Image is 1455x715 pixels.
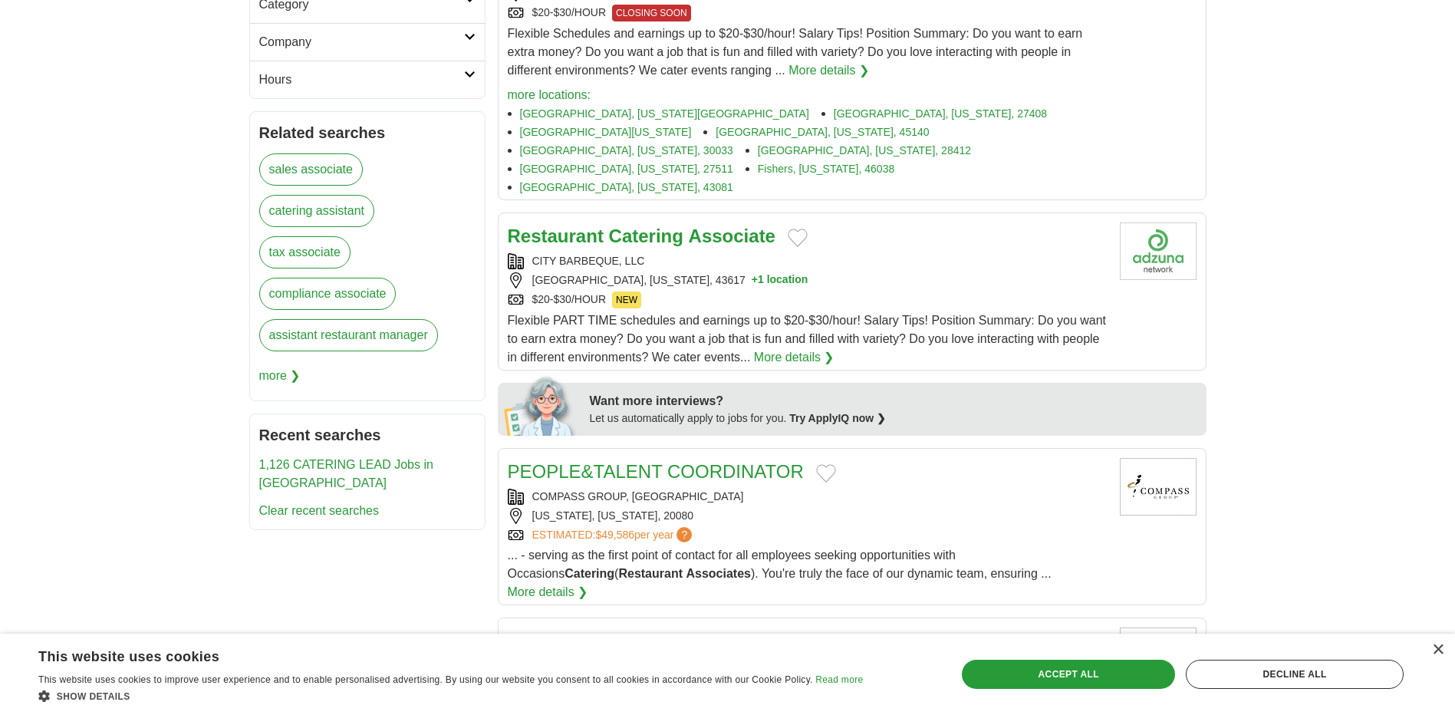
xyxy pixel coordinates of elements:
button: Add to favorite jobs [788,229,808,247]
span: $49,586 [595,529,634,541]
strong: Restaurant [508,226,604,246]
strong: Restaurant [618,567,683,580]
a: Try ApplyIQ now ❯ [789,412,886,424]
a: [GEOGRAPHIC_DATA][US_STATE] [520,126,692,138]
div: $20-$30/HOUR [508,292,1108,308]
img: Compass Group, North America logo [1120,458,1197,516]
h2: Recent searches [259,423,476,446]
a: COMPASS GROUP, [GEOGRAPHIC_DATA] [532,490,744,502]
a: Company [250,23,485,61]
span: This website uses cookies to improve user experience and to enable personalised advertising. By u... [38,674,813,685]
span: NEW [612,292,641,308]
div: $20-$30/HOUR [508,5,1108,21]
h2: Related searches [259,121,476,144]
h2: Hours [259,71,464,89]
a: Clear recent searches [259,504,380,517]
div: Show details [38,688,863,703]
img: Compass Group, North America logo [1120,628,1197,685]
div: [US_STATE], [US_STATE], 20080 [508,508,1108,524]
div: [GEOGRAPHIC_DATA], [US_STATE], 43617 [508,272,1108,288]
div: This website uses cookies [38,643,825,666]
a: [GEOGRAPHIC_DATA], [US_STATE], 27408 [834,107,1047,120]
a: [GEOGRAPHIC_DATA], [US_STATE], 43081 [520,181,733,193]
a: [GEOGRAPHIC_DATA], [US_STATE], 30033 [520,144,733,157]
h2: Company [259,33,464,51]
a: Catering Manager- Corporate [508,631,749,651]
a: ESTIMATED:$49,586per year? [532,527,696,543]
span: Show details [57,691,130,702]
div: Close [1432,644,1443,656]
a: Fishers, [US_STATE], 46038 [758,163,894,175]
strong: Associate [689,226,775,246]
a: assistant restaurant manager [259,319,438,351]
button: Add to favorite jobs [816,464,836,483]
a: Read more, opens a new window [815,674,863,685]
a: More details ❯ [788,61,869,80]
a: [GEOGRAPHIC_DATA], [US_STATE][GEOGRAPHIC_DATA] [520,107,809,120]
strong: Catering [565,567,614,580]
span: + [752,272,758,288]
p: more locations: [508,86,1108,104]
a: 1,126 CATERING LEAD Jobs in [GEOGRAPHIC_DATA] [259,458,433,489]
span: CLOSING SOON [612,5,691,21]
img: apply-iq-scientist.png [504,374,578,436]
img: Company logo [1120,222,1197,280]
a: compliance associate [259,278,397,310]
a: Hours [250,61,485,98]
span: ... - serving as the first point of contact for all employees seeking opportunities with Occasion... [508,549,1052,580]
strong: Associates [686,567,751,580]
span: Flexible PART TIME schedules and earnings up to $20-$30/hour! Salary Tips! Position Summary: Do y... [508,314,1107,364]
button: +1 location [752,272,808,288]
a: More details ❯ [508,583,588,601]
a: catering assistant [259,195,375,227]
span: ? [676,527,692,542]
div: Decline all [1186,660,1404,689]
a: Restaurant Catering Associate [508,226,775,246]
span: Flexible Schedules and earnings up to $20-$30/hour! Salary Tips! Position Summary: Do you want to... [508,27,1083,77]
strong: Catering [609,226,683,246]
a: [GEOGRAPHIC_DATA], [US_STATE], 28412 [758,144,971,157]
a: More details ❯ [754,348,834,367]
div: Let us automatically apply to jobs for you. [590,410,1197,427]
a: PEOPLE&TALENT COORDINATOR [508,461,804,482]
div: Accept all [962,660,1175,689]
span: more ❯ [259,361,301,391]
a: sales associate [259,153,363,186]
div: CITY BARBEQUE, LLC [508,253,1108,269]
a: [GEOGRAPHIC_DATA], [US_STATE], 45140 [716,126,929,138]
a: tax associate [259,236,351,269]
div: Want more interviews? [590,392,1197,410]
a: [GEOGRAPHIC_DATA], [US_STATE], 27511 [520,163,733,175]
